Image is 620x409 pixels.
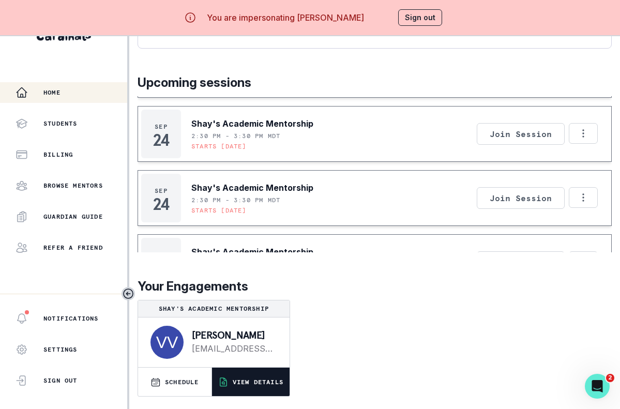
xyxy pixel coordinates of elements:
span: 2 [606,374,614,382]
p: Shay's Academic Mentorship [191,181,313,194]
button: VIEW DETAILS [212,368,290,396]
p: You are impersonating [PERSON_NAME] [207,11,364,24]
p: Students [43,119,78,128]
a: [EMAIL_ADDRESS][PERSON_NAME][DOMAIN_NAME] [192,342,273,355]
p: Upcoming sessions [138,73,612,92]
p: Home [43,88,61,97]
p: Notifications [43,314,99,323]
button: SCHEDULE [138,368,211,396]
p: Settings [43,345,78,354]
p: [PERSON_NAME] [192,330,273,340]
p: Starts [DATE] [191,142,247,150]
p: Sep [155,123,168,131]
p: Shay's Academic Mentorship [142,305,285,313]
button: Join Session [477,123,565,145]
p: Starts [DATE] [191,206,247,215]
iframe: Intercom live chat [585,374,610,399]
button: Join Session [477,187,565,209]
p: VIEW DETAILS [233,378,283,386]
p: 2:30 PM - 3:30 PM MDT [191,132,280,140]
p: Oct [155,251,168,259]
button: Options [569,187,598,208]
p: 24 [153,135,169,145]
button: Sign out [398,9,442,26]
button: Join Session [477,251,565,273]
p: SCHEDULE [165,378,199,386]
button: Toggle sidebar [122,287,135,300]
p: Browse Mentors [43,181,103,190]
p: 2:30 PM - 3:30 PM MDT [191,196,280,204]
p: Sep [155,187,168,195]
p: Your Engagements [138,277,612,296]
p: Billing [43,150,73,159]
p: Sign Out [43,376,78,385]
img: svg [150,326,184,359]
button: Options [569,123,598,144]
p: Shay's Academic Mentorship [191,246,313,258]
p: Refer a friend [43,244,103,252]
button: Options [569,251,598,272]
p: Guardian Guide [43,213,103,221]
p: 24 [153,199,169,209]
p: Shay's Academic Mentorship [191,117,313,130]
